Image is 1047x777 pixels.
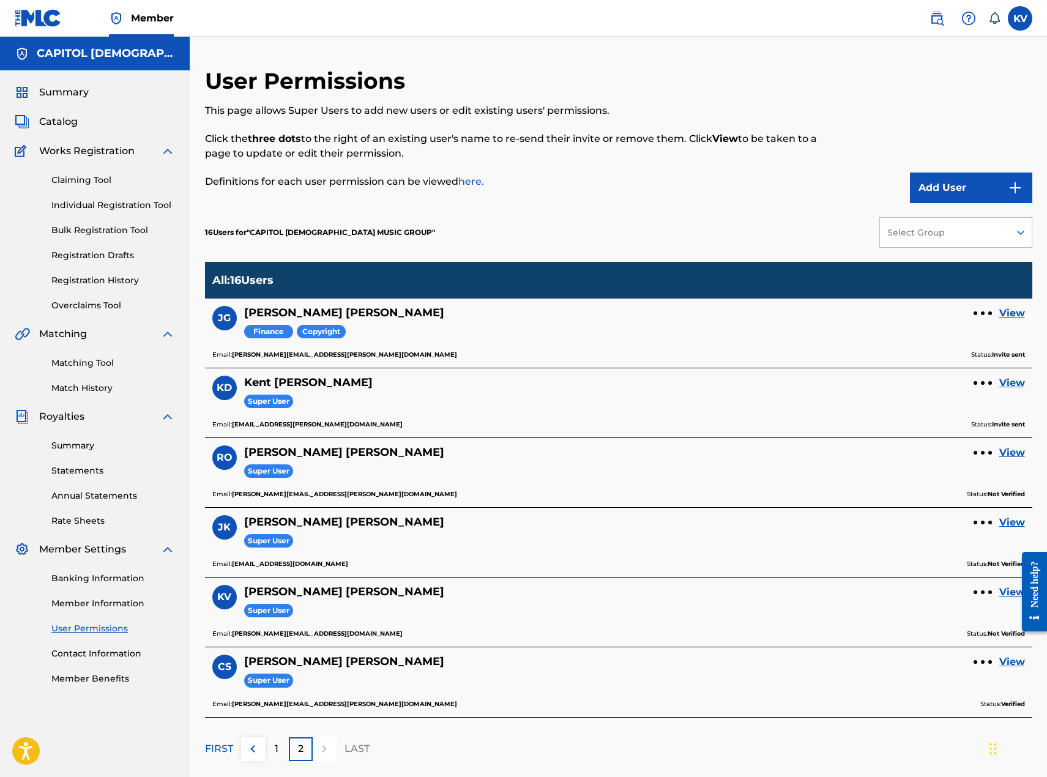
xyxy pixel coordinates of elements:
p: Click the to the right of an existing user's name to re-send their invite or remove them. Click t... [205,132,842,161]
span: Copyright [297,325,346,339]
b: [PERSON_NAME][EMAIL_ADDRESS][PERSON_NAME][DOMAIN_NAME] [232,490,457,498]
span: RO [217,450,233,465]
b: Verified [1001,700,1025,708]
img: expand [160,542,175,557]
span: KV [217,590,231,604]
strong: three dots [248,133,301,144]
img: left [245,742,260,756]
img: 9d2ae6d4665cec9f34b9.svg [1008,180,1023,195]
div: Drag [989,731,997,767]
img: expand [160,327,175,341]
p: Definitions for each user permission can be viewed [205,174,842,189]
strong: View [712,133,738,144]
a: Statements [51,464,175,477]
img: help [961,11,976,26]
div: Chat Widget [986,718,1047,777]
h5: CAPITOL CHRISTIAN MUSIC GROUP [37,46,175,61]
p: This page allows Super Users to add new users or edit existing users' permissions. [205,103,842,118]
b: [PERSON_NAME][EMAIL_ADDRESS][PERSON_NAME][DOMAIN_NAME] [232,700,457,708]
b: Not Verified [988,560,1025,568]
span: Works Registration [39,144,135,158]
a: Matching Tool [51,357,175,370]
img: Top Rightsholder [109,11,124,26]
img: Matching [15,327,30,341]
b: [EMAIL_ADDRESS][PERSON_NAME][DOMAIN_NAME] [232,420,403,428]
p: Status: [980,699,1025,710]
p: Status: [971,419,1025,430]
a: here. [458,176,484,187]
span: Catalog [39,114,78,129]
a: View [999,376,1025,390]
h5: Courtney Sneed [244,655,444,669]
h2: User Permissions [205,67,411,95]
a: View [999,655,1025,669]
p: 2 [298,742,304,756]
img: Accounts [15,46,29,61]
p: Status: [971,349,1025,360]
p: All : 16 Users [212,273,274,287]
span: Member [131,11,174,25]
p: Email: [212,699,457,710]
a: Public Search [925,6,949,31]
a: CatalogCatalog [15,114,78,129]
h5: Kelly Vaughn [244,585,444,599]
span: Super User [244,395,293,409]
p: Email: [212,628,403,639]
div: Select Group [887,226,1001,239]
span: Member Settings [39,542,126,557]
img: Royalties [15,409,29,424]
h5: Kent Draughon [244,376,373,390]
button: Add User [910,173,1032,203]
b: Not Verified [988,630,1025,638]
a: Annual Statements [51,489,175,502]
span: CAPITOL CHRISTIAN MUSIC GROUP [247,228,435,237]
img: search [930,11,944,26]
span: Matching [39,327,87,341]
a: View [999,515,1025,530]
span: Super User [244,604,293,618]
p: Email: [212,559,348,570]
p: Email: [212,489,457,500]
p: 1 [275,742,278,756]
span: JK [218,520,231,535]
span: KD [217,381,232,395]
a: Individual Registration Tool [51,199,175,212]
b: [EMAIL_ADDRESS][DOMAIN_NAME] [232,560,348,568]
a: Match History [51,382,175,395]
b: Not Verified [988,490,1025,498]
a: View [999,445,1025,460]
span: 16 Users for [205,228,247,237]
p: Status: [967,489,1025,500]
p: Email: [212,349,457,360]
a: Registration Drafts [51,249,175,262]
a: Claiming Tool [51,174,175,187]
span: Super User [244,674,293,688]
img: Catalog [15,114,29,129]
a: Registration History [51,274,175,287]
span: Summary [39,85,89,100]
a: View [999,585,1025,600]
div: User Menu [1008,6,1032,31]
a: Member Benefits [51,672,175,685]
a: Summary [51,439,175,452]
p: Status: [967,559,1025,570]
a: Overclaims Tool [51,299,175,312]
span: Super User [244,464,293,478]
img: Member Settings [15,542,29,557]
span: Finance [244,325,293,339]
iframe: Resource Center [1013,543,1047,641]
b: Invite sent [992,420,1025,428]
p: LAST [345,742,370,756]
b: [PERSON_NAME][EMAIL_ADDRESS][DOMAIN_NAME] [232,630,403,638]
div: Help [956,6,981,31]
span: CS [218,660,231,674]
a: User Permissions [51,622,175,635]
a: Rate Sheets [51,515,175,527]
p: Status: [967,628,1025,639]
a: Bulk Registration Tool [51,224,175,237]
div: Notifications [988,12,1000,24]
img: expand [160,409,175,424]
h5: Ryan O'Grady [244,445,444,459]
